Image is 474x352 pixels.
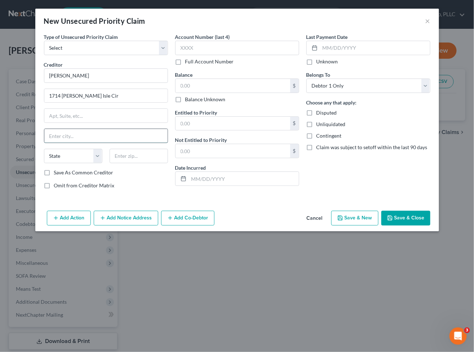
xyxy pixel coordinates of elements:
label: Balance [175,71,193,79]
input: Apt, Suite, etc... [44,109,168,122]
input: Enter city... [44,129,168,143]
input: 0.00 [176,117,290,130]
span: Belongs To [306,72,331,78]
input: XXXX [175,41,299,55]
label: Date Incurred [175,164,206,171]
input: MM/DD/YYYY [320,41,430,55]
span: 3 [464,328,470,333]
label: Choose any that apply: [306,99,357,106]
div: $ [290,117,299,130]
label: Balance Unknown [185,96,226,103]
button: Save & New [331,211,378,226]
span: Claim was subject to setoff within the last 90 days [316,144,428,150]
button: Cancel [301,211,328,226]
label: Entitled to Priority [175,109,217,116]
span: Type of Unsecured Priority Claim [44,34,118,40]
span: Unliquidated [316,121,346,127]
button: Add Action [47,211,91,226]
span: Omit from Creditor Matrix [54,182,115,188]
label: Not Entitled to Priority [175,136,227,144]
input: 0.00 [176,79,290,93]
input: Enter zip... [110,149,168,163]
label: Account Number (last 4) [175,33,230,41]
span: Disputed [316,110,337,116]
span: Contingent [316,133,342,139]
span: Creditor [44,62,63,68]
div: $ [290,79,299,93]
button: Save & Close [381,211,430,226]
input: 0.00 [176,144,290,158]
label: Save As Common Creditor [54,169,114,176]
button: × [425,17,430,25]
label: Last Payment Date [306,33,348,41]
div: New Unsecured Priority Claim [44,16,145,26]
input: Enter address... [44,89,168,103]
div: $ [290,144,299,158]
input: Search creditor by name... [44,68,168,83]
button: Add Notice Address [94,211,158,226]
button: Add Co-Debtor [161,211,214,226]
iframe: Intercom live chat [449,328,467,345]
label: Unknown [316,58,338,65]
input: MM/DD/YYYY [189,172,299,186]
label: Full Account Number [185,58,234,65]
